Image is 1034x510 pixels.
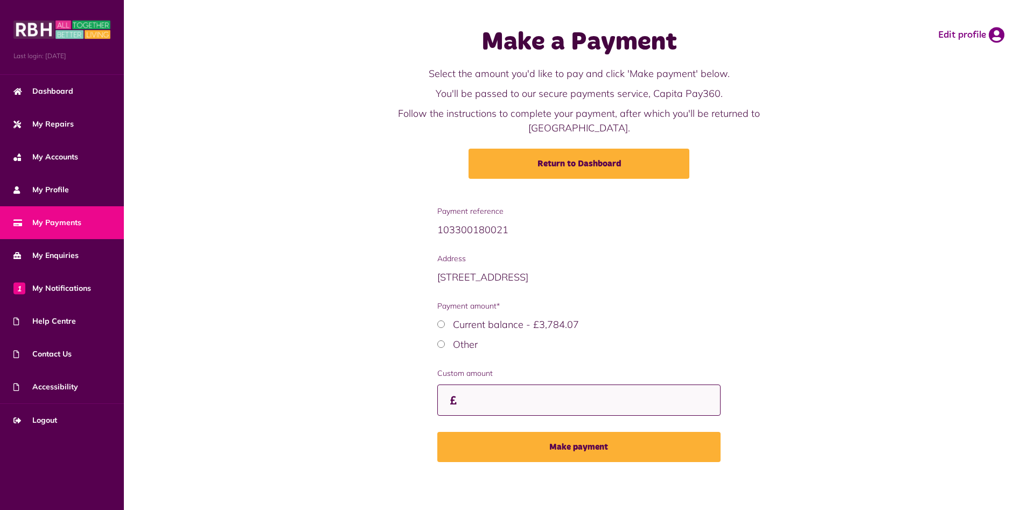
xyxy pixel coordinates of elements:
[364,27,794,58] h1: Make a Payment
[13,86,73,97] span: Dashboard
[13,118,74,130] span: My Repairs
[453,338,478,351] label: Other
[437,223,508,236] span: 103300180021
[13,250,79,261] span: My Enquiries
[13,415,57,426] span: Logout
[13,283,91,294] span: My Notifications
[437,432,721,462] button: Make payment
[13,184,69,195] span: My Profile
[13,217,81,228] span: My Payments
[469,149,689,179] a: Return to Dashboard
[437,253,721,264] span: Address
[13,282,25,294] span: 1
[364,66,794,81] p: Select the amount you'd like to pay and click 'Make payment' below.
[437,368,721,379] label: Custom amount
[437,206,721,217] span: Payment reference
[13,151,78,163] span: My Accounts
[437,271,528,283] span: [STREET_ADDRESS]
[13,316,76,327] span: Help Centre
[364,106,794,135] p: Follow the instructions to complete your payment, after which you'll be returned to [GEOGRAPHIC_D...
[453,318,579,331] label: Current balance - £3,784.07
[938,27,1004,43] a: Edit profile
[13,19,110,40] img: MyRBH
[13,381,78,393] span: Accessibility
[13,348,72,360] span: Contact Us
[13,51,110,61] span: Last login: [DATE]
[437,301,721,312] span: Payment amount*
[364,86,794,101] p: You'll be passed to our secure payments service, Capita Pay360.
